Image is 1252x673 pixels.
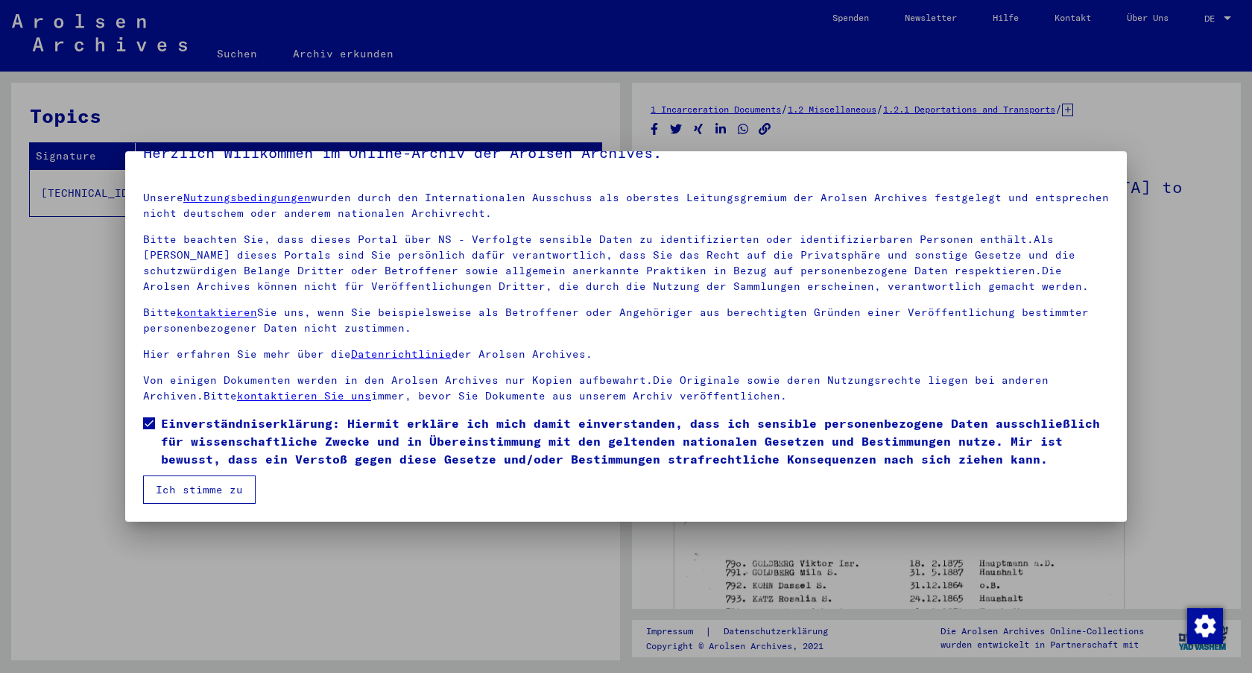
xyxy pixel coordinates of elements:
[143,305,1109,336] p: Bitte Sie uns, wenn Sie beispielsweise als Betroffener oder Angehöriger aus berechtigten Gründen ...
[143,232,1109,294] p: Bitte beachten Sie, dass dieses Portal über NS - Verfolgte sensible Daten zu identifizierten oder...
[143,475,256,504] button: Ich stimme zu
[143,190,1109,221] p: Unsere wurden durch den Internationalen Ausschuss als oberstes Leitungsgremium der Arolsen Archiv...
[1186,607,1222,643] div: Zustimmung ändern
[1187,608,1223,644] img: Zustimmung ändern
[351,347,452,361] a: Datenrichtlinie
[143,347,1109,362] p: Hier erfahren Sie mehr über die der Arolsen Archives.
[177,306,257,319] a: kontaktieren
[143,141,1109,165] h5: Herzlich Willkommen im Online-Archiv der Arolsen Archives.
[237,389,371,402] a: kontaktieren Sie uns
[161,414,1109,468] span: Einverständniserklärung: Hiermit erkläre ich mich damit einverstanden, dass ich sensible personen...
[183,191,311,204] a: Nutzungsbedingungen
[143,373,1109,404] p: Von einigen Dokumenten werden in den Arolsen Archives nur Kopien aufbewahrt.Die Originale sowie d...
